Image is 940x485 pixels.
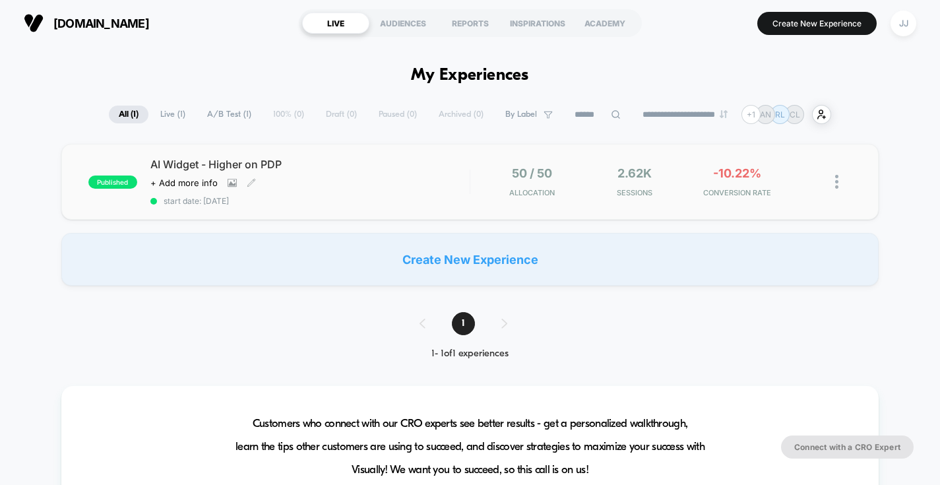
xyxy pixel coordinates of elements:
[891,11,916,36] div: JJ
[385,247,424,259] input: Volume
[887,10,920,37] button: JJ
[406,348,534,360] div: 1 - 1 of 1 experiences
[197,106,261,123] span: A/B Test ( 1 )
[88,176,137,189] span: published
[452,312,475,335] span: 1
[509,188,555,197] span: Allocation
[437,13,504,34] div: REPORTS
[689,188,786,197] span: CONVERSION RATE
[835,175,838,189] img: close
[329,245,359,260] div: Current time
[512,166,552,180] span: 50 / 50
[741,105,761,124] div: + 1
[790,110,800,119] p: CL
[150,106,195,123] span: Live ( 1 )
[617,166,652,180] span: 2.62k
[109,106,148,123] span: All ( 1 )
[150,158,470,171] span: AI Widget - Higher on PDP
[571,13,639,34] div: ACADEMY
[150,178,218,188] span: + Add more info
[720,110,728,118] img: end
[150,196,470,206] span: start date: [DATE]
[713,166,761,180] span: -10.22%
[411,66,529,85] h1: My Experiences
[369,13,437,34] div: AUDIENCES
[781,436,914,459] button: Connect with a CRO Expert
[24,13,44,33] img: Visually logo
[235,412,705,482] span: Customers who connect with our CRO experts see better results - get a personalized walkthrough, l...
[7,242,28,263] button: Play, NEW DEMO 2025-VEED.mp4
[10,224,472,237] input: Seek
[586,188,683,197] span: Sessions
[504,13,571,34] div: INSPIRATIONS
[757,12,877,35] button: Create New Experience
[224,119,256,151] button: Play, NEW DEMO 2025-VEED.mp4
[61,233,879,286] div: Create New Experience
[775,110,785,119] p: RL
[53,16,149,30] span: [DOMAIN_NAME]
[20,13,153,34] button: [DOMAIN_NAME]
[302,13,369,34] div: LIVE
[760,110,771,119] p: AN
[505,110,537,119] span: By Label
